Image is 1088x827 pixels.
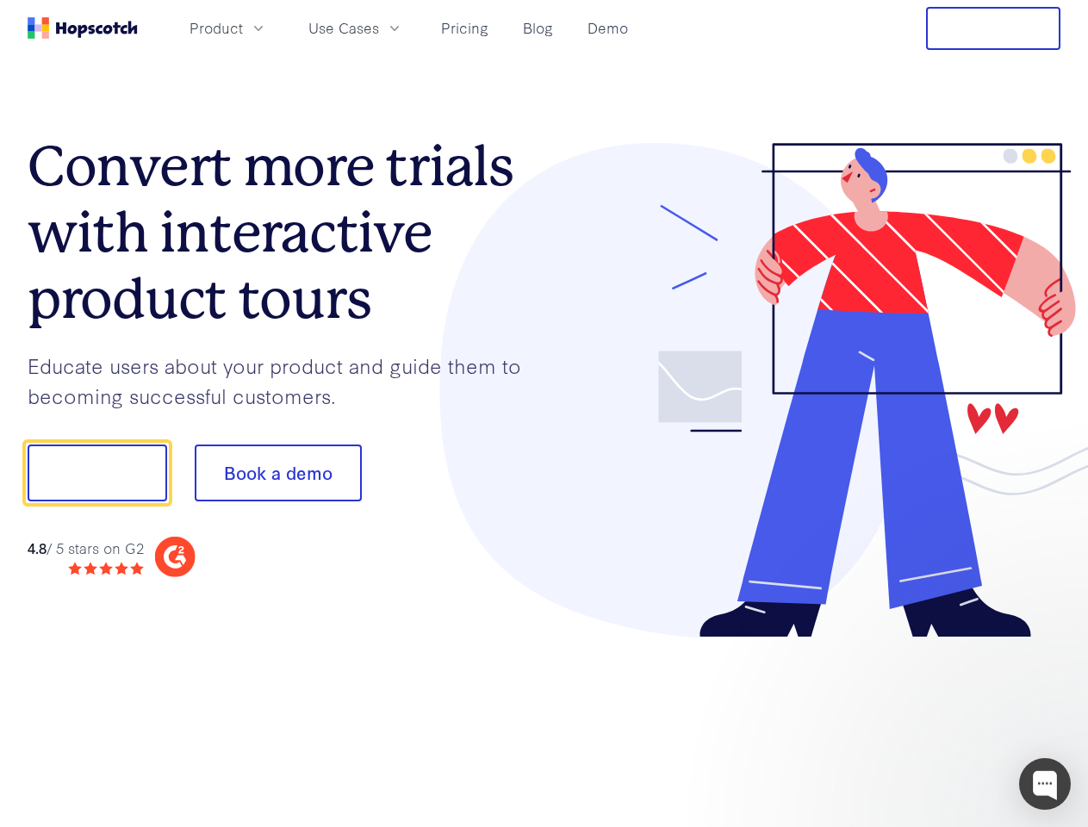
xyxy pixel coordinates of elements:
h1: Convert more trials with interactive product tours [28,134,544,332]
span: Use Cases [308,17,379,39]
strong: 4.8 [28,538,47,557]
p: Educate users about your product and guide them to becoming successful customers. [28,351,544,410]
button: Show me! [28,445,167,501]
button: Use Cases [298,14,413,42]
button: Product [179,14,277,42]
span: Product [190,17,243,39]
a: Pricing [434,14,495,42]
button: Free Trial [926,7,1060,50]
div: / 5 stars on G2 [28,538,144,559]
a: Blog [516,14,560,42]
button: Book a demo [195,445,362,501]
a: Home [28,17,138,39]
a: Demo [581,14,635,42]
